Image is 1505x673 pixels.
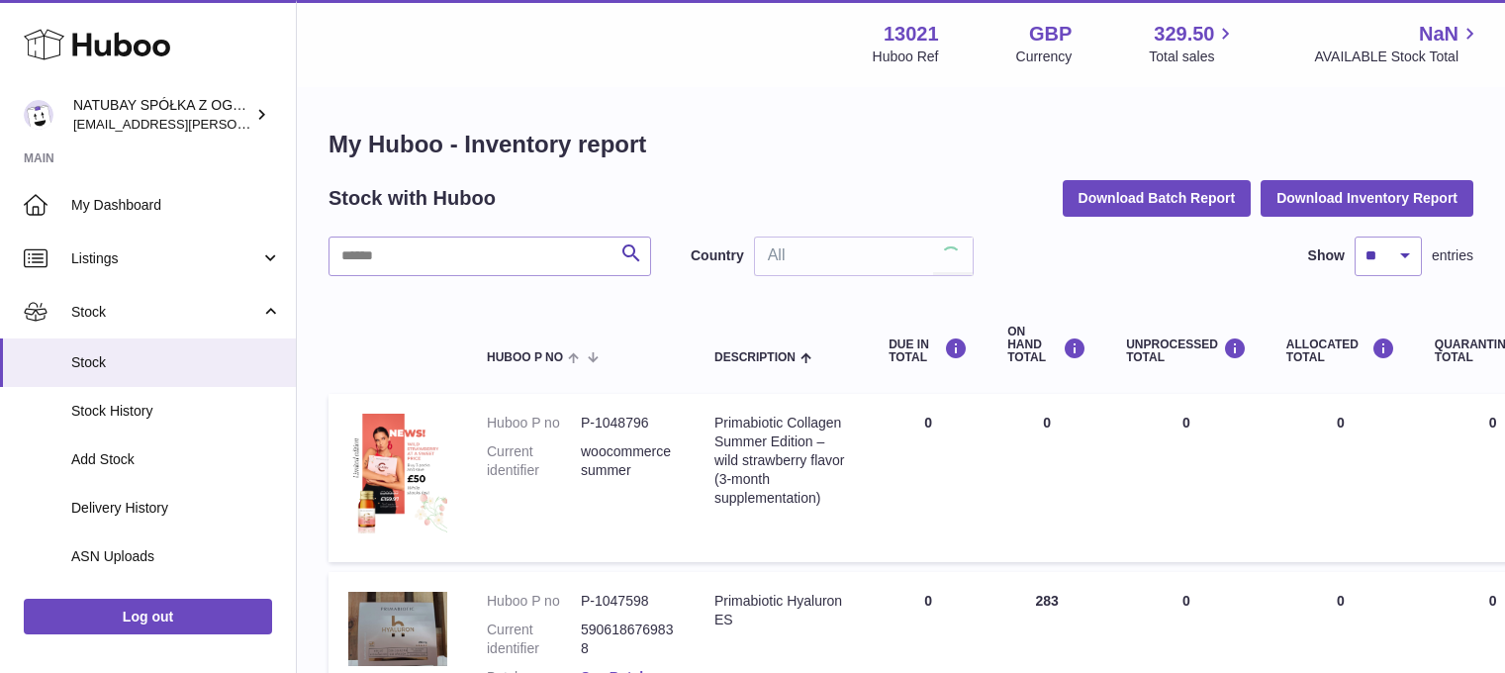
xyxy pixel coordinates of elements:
dt: Current identifier [487,621,581,658]
strong: 13021 [884,21,939,48]
span: AVAILABLE Stock Total [1314,48,1481,66]
div: Primabiotic Hyaluron ES [714,592,849,629]
span: Stock [71,353,281,372]
dd: woocommercesummer [581,442,675,480]
span: 0 [1489,415,1497,431]
span: Delivery History [71,499,281,518]
label: Country [691,246,744,265]
span: Add Stock [71,450,281,469]
span: NaN [1419,21,1458,48]
dd: P-1047598 [581,592,675,611]
a: 329.50 Total sales [1149,21,1237,66]
button: Download Inventory Report [1261,180,1473,216]
div: ON HAND Total [1007,326,1086,365]
span: Stock History [71,402,281,421]
div: NATUBAY SPÓŁKA Z OGRANICZONĄ ODPOWIEDZIALNOŚCIĄ [73,96,251,134]
button: Download Batch Report [1063,180,1252,216]
dd: P-1048796 [581,414,675,433]
span: Huboo P no [487,351,563,364]
div: Currency [1016,48,1073,66]
div: Huboo Ref [873,48,939,66]
img: product image [348,414,447,537]
dt: Huboo P no [487,592,581,611]
div: DUE IN TOTAL [889,337,968,364]
div: UNPROCESSED Total [1126,337,1247,364]
span: 0 [1489,593,1497,609]
span: 329.50 [1154,21,1214,48]
td: 0 [1267,394,1415,562]
img: kacper.antkowski@natubay.pl [24,100,53,130]
div: Primabiotic Collagen Summer Edition – wild strawberry flavor (3-month supplementation) [714,414,849,507]
td: 0 [988,394,1106,562]
span: Listings [71,249,260,268]
h2: Stock with Huboo [329,185,496,212]
dt: Huboo P no [487,414,581,433]
span: Stock [71,303,260,322]
span: ASN Uploads [71,547,281,566]
dt: Current identifier [487,442,581,480]
a: NaN AVAILABLE Stock Total [1314,21,1481,66]
a: Log out [24,599,272,634]
h1: My Huboo - Inventory report [329,129,1473,160]
img: product image [348,592,447,666]
label: Show [1308,246,1345,265]
div: ALLOCATED Total [1286,337,1395,364]
span: Total sales [1149,48,1237,66]
td: 0 [869,394,988,562]
span: Description [714,351,796,364]
span: entries [1432,246,1473,265]
td: 0 [1106,394,1267,562]
strong: GBP [1029,21,1072,48]
span: [EMAIL_ADDRESS][PERSON_NAME][DOMAIN_NAME] [73,116,397,132]
dd: 5906186769838 [581,621,675,658]
span: My Dashboard [71,196,281,215]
